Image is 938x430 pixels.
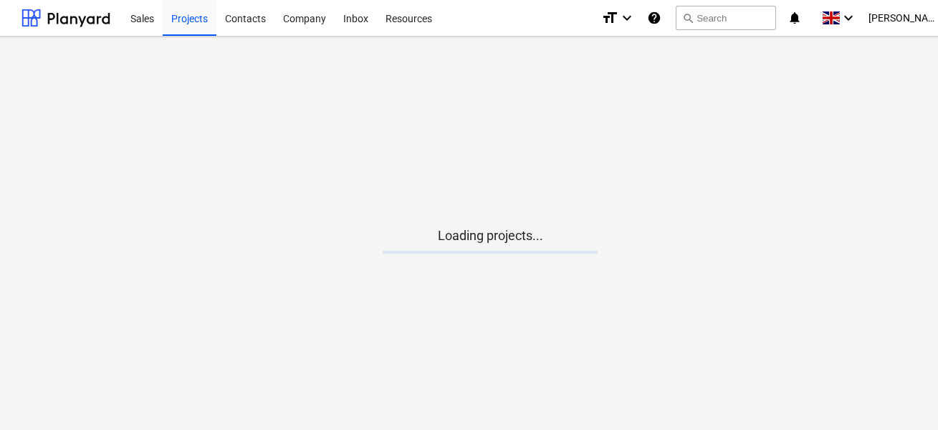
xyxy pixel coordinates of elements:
[618,9,636,27] i: keyboard_arrow_down
[676,6,776,30] button: Search
[682,12,694,24] span: search
[383,227,598,244] p: Loading projects...
[840,9,857,27] i: keyboard_arrow_down
[601,9,618,27] i: format_size
[788,9,802,27] i: notifications
[647,9,661,27] i: Knowledge base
